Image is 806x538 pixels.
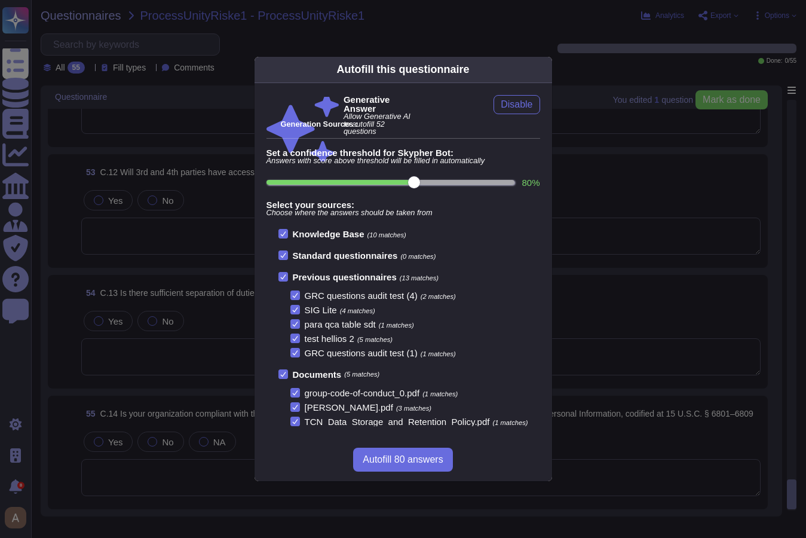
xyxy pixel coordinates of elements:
[293,272,397,282] b: Previous questionnaires
[344,371,379,378] span: (5 matches)
[281,120,358,129] b: Generation Sources :
[400,253,436,260] span: (0 matches)
[422,390,458,398] span: (1 matches)
[266,148,540,157] b: Set a confidence threshold for Skypher Bot:
[305,334,354,344] span: test hellios 2
[305,319,376,329] span: para qca table sdt
[357,336,393,343] span: (5 matches)
[305,402,393,412] span: [PERSON_NAME].pdf
[293,370,342,379] b: Documents
[344,95,416,113] b: Generative Answer
[305,291,418,301] span: GRC questions audit test (4)
[344,113,416,136] span: Allow Generative AI to autofill 52 questions
[293,250,398,261] b: Standard questionnaires
[305,348,418,358] span: GRC questions audit test (1)
[336,62,469,78] div: Autofill this questionnaire
[340,307,375,314] span: (4 matches)
[266,200,540,209] b: Select your sources:
[492,419,528,426] span: (1 matches)
[363,455,443,464] span: Autofill 80 answers
[305,305,337,315] span: SIG Lite
[379,322,414,329] span: (1 matches)
[522,178,540,187] label: 80 %
[266,157,540,165] span: Answers with score above threshold will be filled in automatically
[305,417,490,427] span: TCN_Data_Storage_and_Retention_Policy.pdf
[305,388,420,398] span: group-code-of-conduct_0.pdf
[494,95,540,114] button: Disable
[421,293,456,300] span: (2 matches)
[353,448,452,472] button: Autofill 80 answers
[266,209,540,217] span: Choose where the answers should be taken from
[421,350,456,357] span: (1 matches)
[396,405,431,412] span: (3 matches)
[501,100,532,109] span: Disable
[293,229,364,239] b: Knowledge Base
[400,274,439,282] span: (13 matches)
[367,231,406,239] span: (10 matches)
